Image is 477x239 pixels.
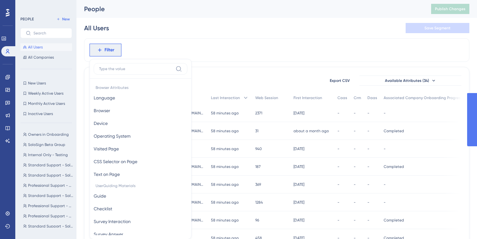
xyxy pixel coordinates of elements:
span: Text on Page [94,170,120,178]
span: - [354,146,356,151]
button: Professional Support - Solo Account & Sales Manager Roles [20,202,76,210]
span: Visited Page [94,145,119,153]
span: - [337,200,339,205]
time: [DATE] [293,200,304,205]
span: CSS Selector on Page [94,158,137,165]
button: All Companies [20,54,72,61]
button: Owners in Onboarding [20,131,76,138]
span: Weekly Active Users [28,91,63,96]
span: Associated Company Onboarding Progress [384,95,463,100]
span: - [384,146,386,151]
time: 58 minutes ago [211,111,239,115]
button: Checklist [94,202,187,215]
span: SoloSign Beta Group [28,142,65,147]
time: [DATE] [293,164,304,169]
time: [DATE] [293,111,304,115]
button: All Users [20,43,72,51]
time: 58 minutes ago [211,182,239,187]
span: Standard Support - Solo Owner Role [28,173,73,178]
button: Guide [94,190,187,202]
button: CSS Selector on Page [94,155,187,168]
button: Operating System [94,130,187,142]
iframe: UserGuiding AI Assistant Launcher [450,214,469,233]
span: 187 [255,164,261,169]
span: - [354,200,356,205]
span: - [337,128,339,134]
span: - [384,111,386,116]
button: Text on Page [94,168,187,181]
span: 31 [255,128,258,134]
span: Completed [384,164,404,169]
span: - [367,182,369,187]
button: Browser [94,104,187,117]
span: Monthly Active Users [28,101,65,106]
button: SoloSign Beta Group [20,141,76,148]
span: Inactive Users [28,111,53,116]
span: - [367,218,369,223]
span: - [354,128,356,134]
button: Survey Interaction [94,215,187,228]
span: - [337,111,339,116]
time: [DATE] [293,182,304,187]
span: - [384,200,386,205]
button: New [54,15,72,23]
button: Professional Support - Solo Sales Admin Role [20,212,76,220]
button: Filter [90,44,121,56]
span: Save Segment [424,25,451,31]
span: 1284 [255,200,263,205]
span: Owners in Onboarding [28,132,69,137]
span: - [337,146,339,151]
button: Professional Support - Sales Rep Role [20,182,76,189]
button: Monthly Active Users [20,100,72,107]
span: Publish Changes [435,6,466,11]
button: Available Attributes (34) [359,76,461,86]
span: Survey Interaction [94,218,131,225]
button: Language [94,91,187,104]
span: Browser Attributes [94,83,187,91]
span: Professional Support - Solo Sales Admin Role [28,214,73,219]
span: Completed [384,218,404,223]
span: 940 [255,146,262,151]
span: - [354,111,356,116]
span: Filter [105,46,114,54]
time: 58 minutes ago [211,200,239,205]
button: Standard Support - Solo Sales Admin Role [20,222,76,230]
span: 96 [255,218,259,223]
button: New Users [20,79,72,87]
span: - [354,182,356,187]
span: New [62,17,70,22]
span: - [367,200,369,205]
span: - [354,218,356,223]
input: Search [33,31,67,35]
span: Professional Support - Sales Rep Role [28,183,73,188]
button: Internal Only - Testing [20,151,76,159]
span: New Users [28,81,46,86]
div: PEOPLE [20,17,34,22]
span: Standard Support - Sales Rep Role [28,193,73,198]
time: 58 minutes ago [211,218,239,222]
span: Caas [337,95,347,100]
span: - [337,164,339,169]
time: 58 minutes ago [211,164,239,169]
button: Standard Support - Sales Rep Role [20,192,76,199]
span: Export CSV [330,78,350,83]
span: Crm [354,95,361,100]
span: Standard Support - Solo Account & Sales Manager Roles [28,163,73,168]
span: Survey Answer [94,230,123,238]
span: - [367,164,369,169]
button: Device [94,117,187,130]
button: Visited Page [94,142,187,155]
time: 58 minutes ago [211,147,239,151]
span: First Interaction [293,95,322,100]
span: Language [94,94,115,102]
button: Save Segment [406,23,469,33]
span: - [367,146,369,151]
div: People [84,4,415,13]
span: 2371 [255,111,262,116]
time: [DATE] [293,218,304,222]
span: - [337,218,339,223]
span: - [367,128,369,134]
span: Daas [367,95,377,100]
button: Standard Support - Solo Account & Sales Manager Roles [20,161,76,169]
span: Internal Only - Testing [28,152,68,157]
